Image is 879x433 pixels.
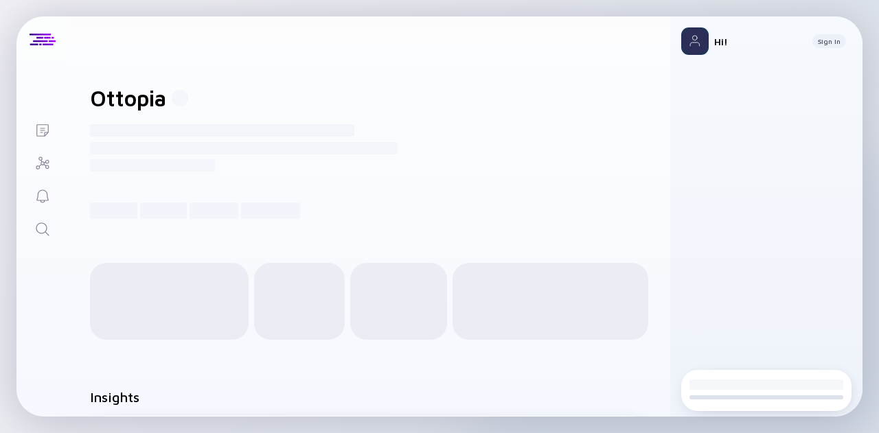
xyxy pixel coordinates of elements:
a: Investor Map [16,145,68,178]
a: Lists [16,113,68,145]
a: Reminders [16,178,68,211]
a: Search [16,211,68,244]
h2: Insights [90,389,139,405]
img: Profile Picture [681,27,709,55]
div: Hi! [714,36,801,47]
button: Sign In [812,34,846,48]
h1: Ottopia [90,85,166,111]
